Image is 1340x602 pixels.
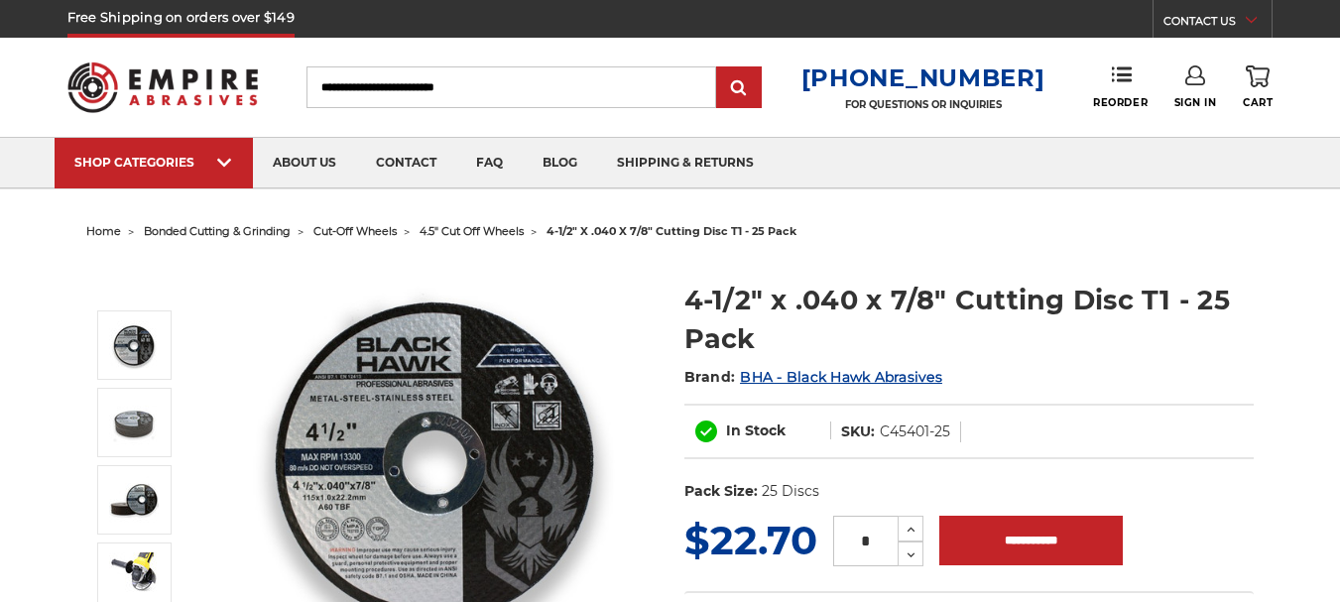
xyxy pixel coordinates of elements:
a: 4.5" cut off wheels [420,224,524,238]
a: [PHONE_NUMBER] [801,63,1045,92]
img: Empire Abrasives [67,50,258,124]
dt: Pack Size: [684,481,758,502]
a: Reorder [1093,65,1148,108]
dd: 25 Discs [762,481,819,502]
img: 4-1/2" super thin cut off wheel for fast metal cutting and minimal kerf [109,320,159,370]
a: shipping & returns [597,138,774,188]
img: 4.5" x .040" cutting wheel for metal and stainless steel [109,475,159,525]
h1: 4-1/2" x .040 x 7/8" Cutting Disc T1 - 25 Pack [684,281,1254,358]
span: In Stock [726,421,786,439]
a: faq [456,138,523,188]
span: Cart [1243,96,1273,109]
img: Ultra-thin 4.5-inch metal cut-off disc T1 on angle grinder for precision metal cutting. [109,552,159,602]
span: 4-1/2" x .040 x 7/8" cutting disc t1 - 25 pack [547,224,796,238]
dd: C45401-25 [880,421,950,442]
span: Reorder [1093,96,1148,109]
a: cut-off wheels [313,224,397,238]
span: Brand: [684,368,736,386]
a: about us [253,138,356,188]
a: bonded cutting & grinding [144,224,291,238]
img: BHA 25 pack of type 1 flat cut off wheels, 4.5 inch diameter [109,398,159,447]
p: FOR QUESTIONS OR INQUIRIES [801,98,1045,111]
a: blog [523,138,597,188]
dt: SKU: [841,421,875,442]
a: contact [356,138,456,188]
span: $22.70 [684,516,817,564]
a: CONTACT US [1163,10,1272,38]
span: Sign In [1174,96,1217,109]
input: Submit [719,68,759,108]
a: home [86,224,121,238]
a: BHA - Black Hawk Abrasives [740,368,942,386]
a: Cart [1243,65,1273,109]
div: SHOP CATEGORIES [74,155,233,170]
